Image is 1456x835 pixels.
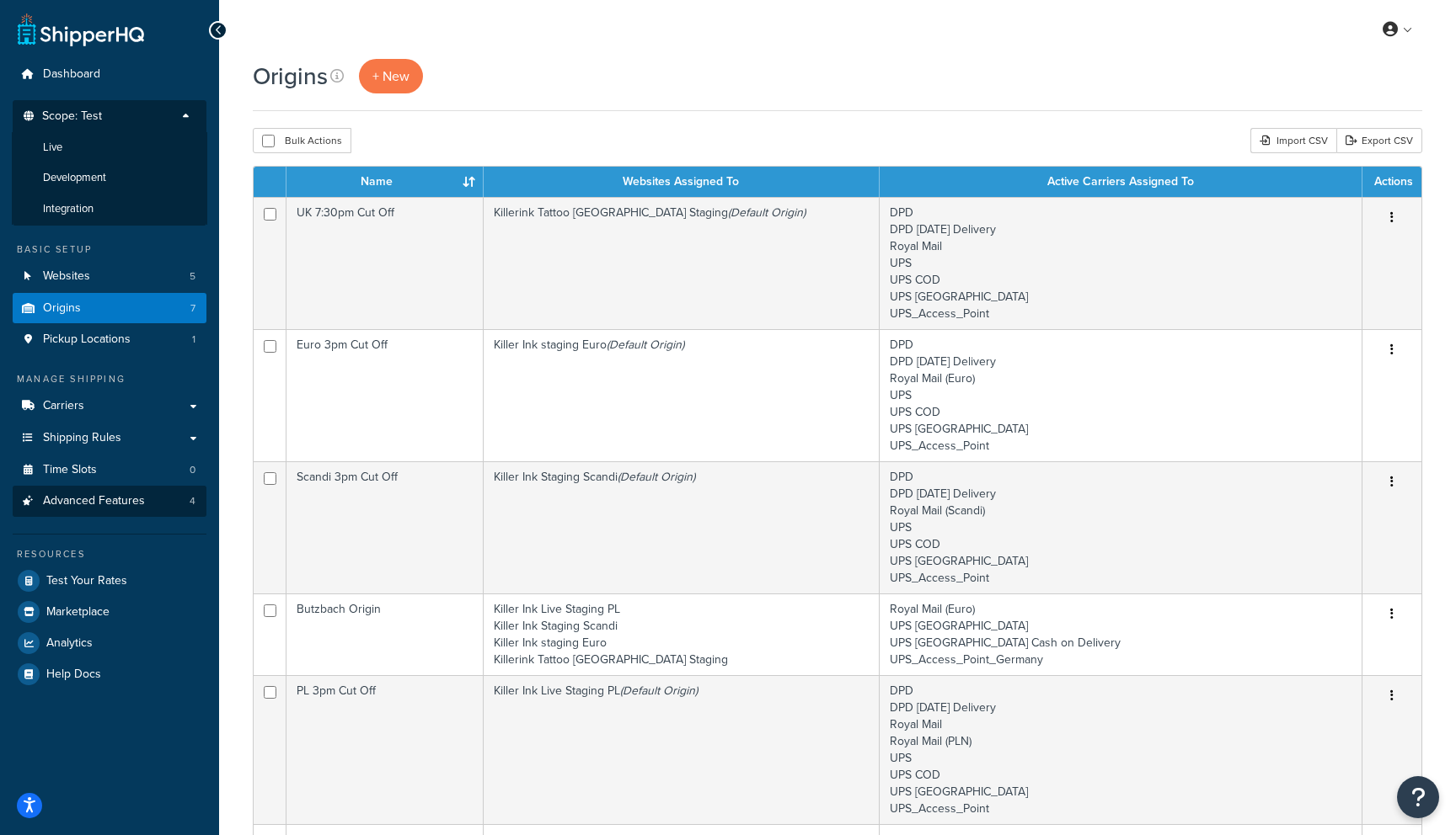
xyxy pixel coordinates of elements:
[43,463,97,477] span: Time Slots
[607,336,684,354] i: (Default Origin)
[190,301,195,316] span: 7
[18,13,144,46] a: ShipperHQ Home
[43,399,84,413] span: Carriers
[13,59,206,90] a: Dashboard
[13,261,206,292] li: Websites
[484,593,880,675] td: Killer Ink Live Staging PL Killer Ink Staging Scandi Killer Ink staging Euro Killerink Tattoo [GE...
[43,494,145,508] span: Advanced Features
[46,574,127,588] span: Test Your Rates
[13,566,206,596] a: Test Your Rates
[43,67,100,82] span: Dashboard
[46,636,93,651] span: Analytics
[359,59,423,93] a: + New
[1397,776,1439,818] button: Open Resource Center
[46,605,110,620] span: Marketplace
[484,675,880,824] td: Killer Ink Live Staging PL
[42,109,102,124] span: Scope: Test
[880,167,1362,197] th: Active Carriers Assigned To
[286,329,484,461] td: Euro 3pm Cut Off
[728,204,806,221] i: (Default Origin)
[190,269,195,284] span: 5
[286,167,484,197] th: Name : activate to sort column ascending
[43,171,106,185] span: Development
[286,593,484,675] td: Butzbach Origin
[43,332,131,347] span: Pickup Locations
[13,372,206,386] div: Manage Shipping
[13,324,206,355] li: Pickup Locations
[13,628,206,658] a: Analytics
[46,667,101,682] span: Help Docs
[1250,128,1336,153] div: Import CSV
[13,455,206,486] li: Time Slots
[880,197,1362,329] td: DPD DPD [DATE] Delivery Royal Mail UPS UPS COD UPS [GEOGRAPHIC_DATA] UPS_Access_Point
[880,329,1362,461] td: DPD DPD [DATE] Delivery Royal Mail (Euro) UPS UPS COD UPS [GEOGRAPHIC_DATA] UPS_Access_Point
[13,391,206,422] a: Carriers
[372,66,409,86] span: + New
[13,659,206,689] a: Help Docs
[13,423,206,454] a: Shipping Rules
[880,593,1362,675] td: Royal Mail (Euro) UPS [GEOGRAPHIC_DATA] UPS [GEOGRAPHIC_DATA] Cash on Delivery UPS_Access_Point_G...
[618,468,695,486] i: (Default Origin)
[13,455,206,486] a: Time Slots 0
[253,60,328,93] h1: Origins
[1362,167,1421,197] th: Actions
[190,494,195,508] span: 4
[43,269,90,284] span: Websites
[13,293,206,324] a: Origins 7
[43,431,121,445] span: Shipping Rules
[253,128,351,153] button: Bulk Actions
[1336,128,1422,153] a: Export CSV
[620,682,698,699] i: (Default Origin)
[13,261,206,292] a: Websites 5
[13,324,206,355] a: Pickup Locations 1
[880,675,1362,824] td: DPD DPD [DATE] Delivery Royal Mail Royal Mail (PLN) UPS UPS COD UPS [GEOGRAPHIC_DATA] UPS_Access_...
[484,461,880,593] td: Killer Ink Staging Scandi
[286,197,484,329] td: UK 7:30pm Cut Off
[13,597,206,627] a: Marketplace
[192,332,195,347] span: 1
[12,132,207,163] li: Live
[43,301,81,316] span: Origins
[13,486,206,517] li: Advanced Features
[190,463,195,477] span: 0
[12,162,207,194] li: Development
[13,486,206,517] a: Advanced Features 4
[13,242,206,257] div: Basic Setup
[484,167,880,197] th: Websites Assigned To
[13,547,206,561] div: Resources
[484,197,880,329] td: Killerink Tattoo [GEOGRAPHIC_DATA] Staging
[43,202,94,216] span: Integration
[286,675,484,824] td: PL 3pm Cut Off
[43,141,62,155] span: Live
[12,194,207,225] li: Integration
[484,329,880,461] td: Killer Ink staging Euro
[880,461,1362,593] td: DPD DPD [DATE] Delivery Royal Mail (Scandi) UPS UPS COD UPS [GEOGRAPHIC_DATA] UPS_Access_Point
[13,293,206,324] li: Origins
[286,461,484,593] td: Scandi 3pm Cut Off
